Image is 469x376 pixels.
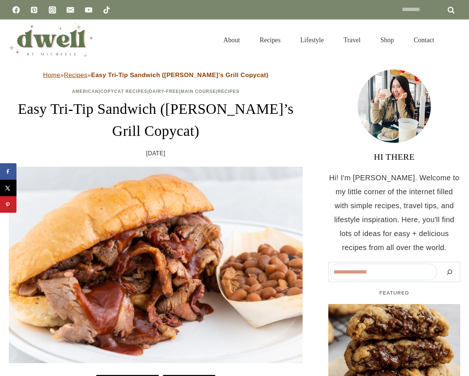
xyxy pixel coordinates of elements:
a: Shop [370,27,404,53]
nav: Primary Navigation [214,27,444,53]
a: Copycat Recipes [100,89,147,94]
p: Hi! I'm [PERSON_NAME]. Welcome to my little corner of the internet filled with simple recipes, tr... [328,171,460,254]
button: View Search Form [448,34,460,46]
a: Travel [334,27,370,53]
span: | | | | [72,89,239,94]
img: DWELL by michelle [9,23,93,57]
a: Contact [404,27,444,53]
time: [DATE] [146,148,166,159]
a: Lifestyle [291,27,334,53]
span: » » [43,72,269,79]
h5: FEATURED [328,289,460,297]
a: Recipes [64,72,87,79]
h3: HI THERE [328,150,460,163]
a: Recipes [250,27,291,53]
a: YouTube [81,3,96,17]
a: Facebook [9,3,23,17]
a: About [214,27,250,53]
a: Email [63,3,78,17]
a: Main Course [181,89,216,94]
a: Recipes [218,89,240,94]
button: Search [441,264,458,280]
a: Dairy-Free [149,89,179,94]
a: TikTok [99,3,114,17]
a: Instagram [45,3,60,17]
h1: Easy Tri-Tip Sandwich ([PERSON_NAME]’s Grill Copycat) [9,98,303,142]
a: Home [43,72,60,79]
a: Pinterest [27,3,41,17]
strong: Easy Tri-Tip Sandwich ([PERSON_NAME]’s Grill Copycat) [91,72,268,79]
a: American [72,89,99,94]
img: bbq barbeque grilled tri tip beef sandwich ( copycat mike's grill recipe) in fresno co copycat. S... [9,167,303,364]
